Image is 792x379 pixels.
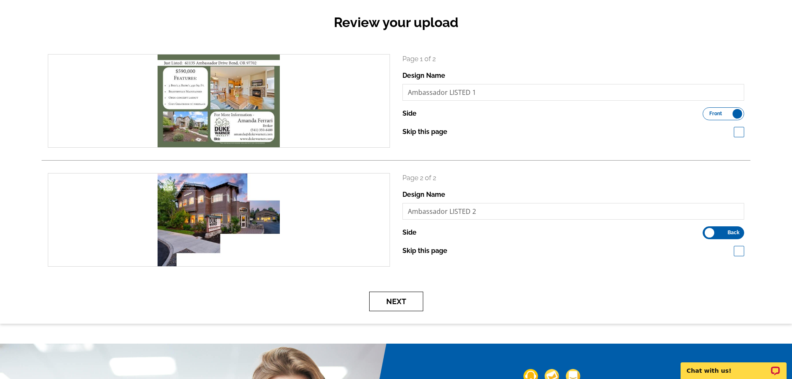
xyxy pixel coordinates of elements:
span: Back [728,230,740,235]
p: Page 1 of 2 [402,54,745,64]
p: Page 2 of 2 [402,173,745,183]
label: Skip this page [402,127,447,137]
label: Design Name [402,190,445,200]
iframe: LiveChat chat widget [675,353,792,379]
label: Skip this page [402,246,447,256]
input: File Name [402,203,745,220]
label: Design Name [402,71,445,81]
label: Side [402,109,417,119]
button: Next [369,292,423,311]
h2: Review your upload [42,15,750,30]
label: Side [402,228,417,238]
span: Front [709,111,722,116]
input: File Name [402,84,745,101]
